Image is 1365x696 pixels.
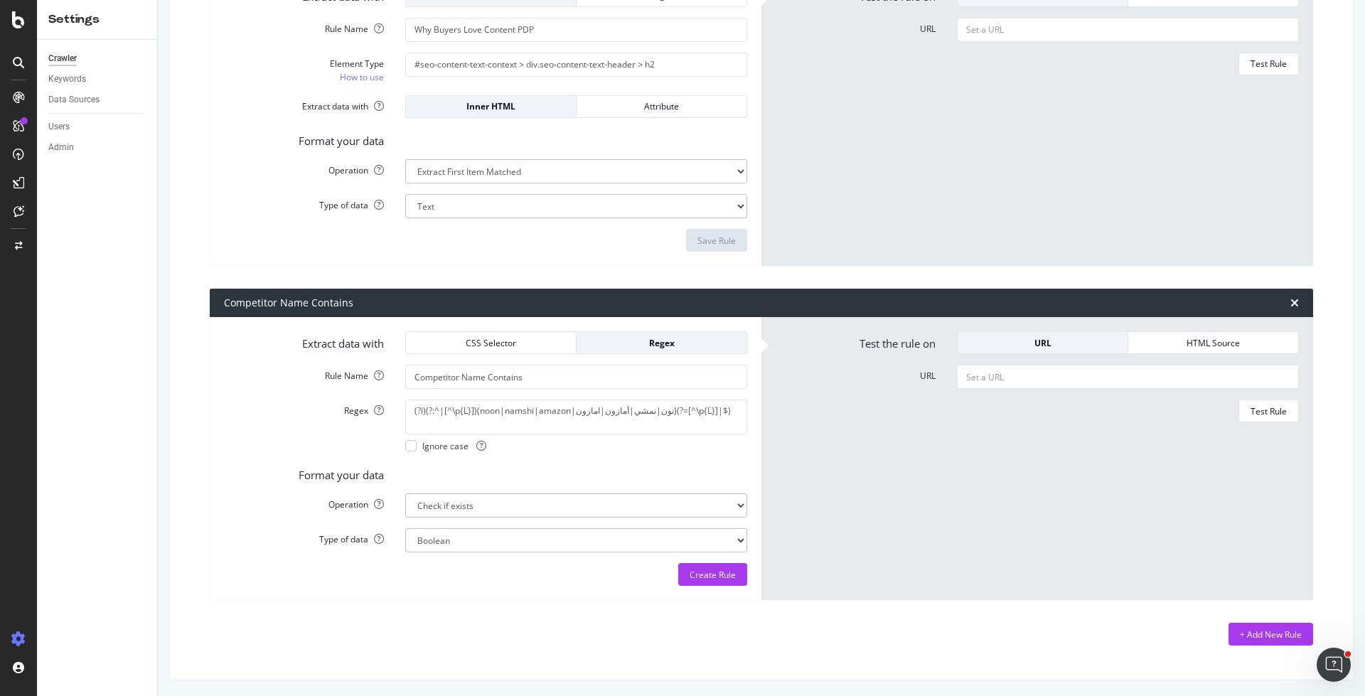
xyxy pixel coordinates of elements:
[969,337,1116,349] div: URL
[577,95,747,118] button: Attribute
[588,337,735,349] div: Regex
[577,331,747,354] button: Regex
[48,51,147,66] a: Crawler
[405,95,577,118] button: Inner HTML
[48,92,100,107] div: Data Sources
[48,140,74,155] div: Admin
[588,100,735,112] div: Attribute
[1238,400,1299,422] button: Test Rule
[765,331,946,351] label: Test the rule on
[417,100,564,112] div: Inner HTML
[765,365,946,382] label: URL
[48,140,147,155] a: Admin
[405,365,747,389] input: Provide a name
[957,18,1299,42] input: Set a URL
[48,92,147,107] a: Data Sources
[224,58,384,70] div: Element Type
[417,337,564,349] div: CSS Selector
[765,18,946,35] label: URL
[1128,331,1299,354] button: HTML Source
[1240,628,1302,641] div: + Add New Rule
[1228,623,1313,646] button: + Add New Rule
[48,72,86,87] div: Keywords
[1140,337,1287,349] div: HTML Source
[422,440,486,452] span: Ignore case
[686,229,747,252] button: Save Rule
[405,331,577,354] button: CSS Selector
[1251,58,1287,70] div: Test Rule
[957,365,1299,389] input: Set a URL
[213,400,395,417] label: Regex
[697,235,736,247] div: Save Rule
[213,463,395,483] label: Format your data
[48,119,70,134] div: Users
[213,365,395,382] label: Rule Name
[48,72,147,87] a: Keywords
[690,569,736,581] div: Create Rule
[678,563,747,586] button: Create Rule
[213,129,395,149] label: Format your data
[213,331,395,351] label: Extract data with
[48,119,147,134] a: Users
[224,296,353,310] div: Competitor Name Contains
[1317,648,1351,682] iframe: Intercom live chat
[1251,405,1287,417] div: Test Rule
[48,51,77,66] div: Crawler
[957,331,1128,354] button: URL
[405,53,747,77] input: CSS Expression
[405,400,747,434] textarea: (?i)(?:^|[^\p{L}])(noon|namshi|amazon|نون|نمشي|أمازون|امازون)(?=[^\p{L}]|$)
[340,70,384,85] a: How to use
[48,11,146,28] div: Settings
[213,159,395,176] label: Operation
[1290,297,1299,309] div: times
[213,493,395,510] label: Operation
[213,95,395,112] label: Extract data with
[213,528,395,545] label: Type of data
[213,194,395,211] label: Type of data
[213,18,395,35] label: Rule Name
[1238,53,1299,75] button: Test Rule
[405,18,747,42] input: Provide a name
